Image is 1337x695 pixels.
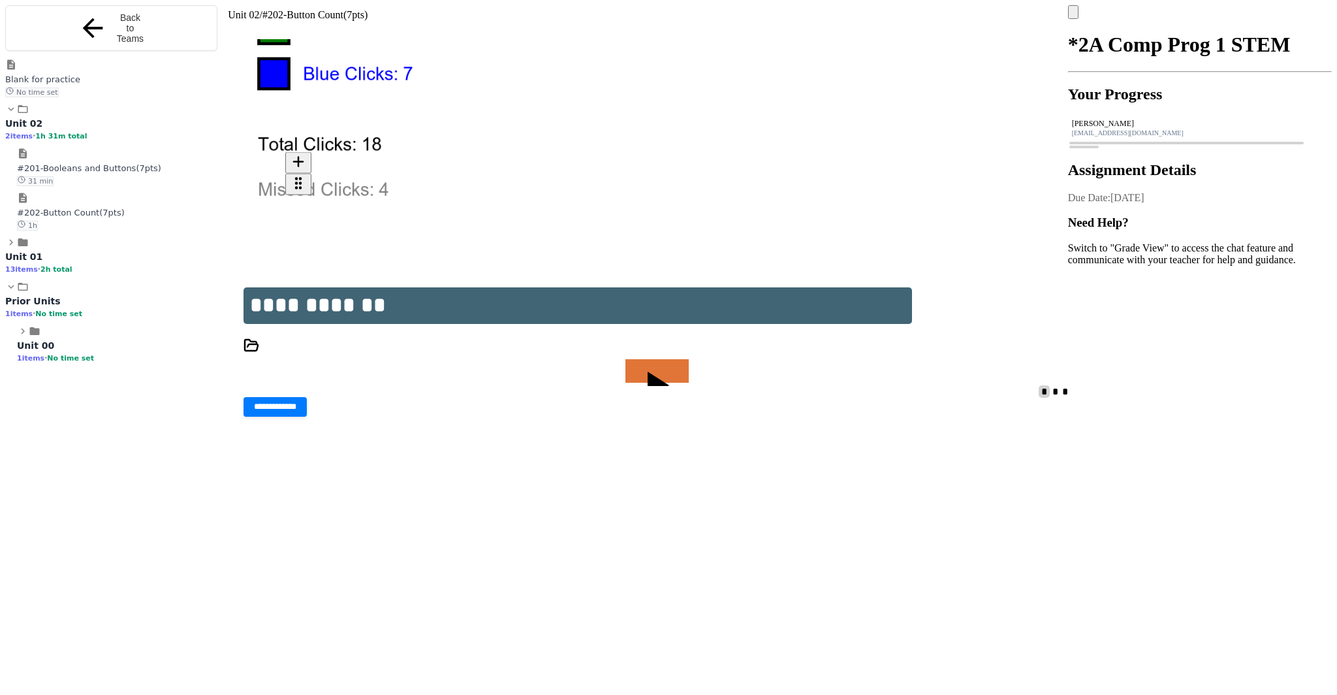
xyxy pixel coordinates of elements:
span: • [44,353,47,363]
span: 2 items [5,132,33,140]
span: [DATE] [1110,192,1144,203]
span: Unit 02 [5,118,42,129]
span: Back to Teams [116,12,146,44]
span: • [33,131,35,140]
span: 31 min [17,176,54,186]
span: No time set [35,310,82,318]
span: 1h [17,221,38,231]
h1: *2A Comp Prog 1 STEM [1068,33,1332,57]
span: #201-Booleans and Buttons(7pts) [17,163,161,173]
h2: Your Progress [1068,86,1332,103]
span: No time set [47,354,94,363]
h2: Assignment Details [1068,161,1332,179]
div: [PERSON_NAME] [1072,119,1328,129]
div: My Account [1068,5,1332,19]
span: 2h total [40,265,72,274]
span: #202-Button Count(7pts) [262,9,368,20]
span: • [33,309,35,318]
span: 13 items [5,265,38,274]
span: / [260,9,262,20]
span: 1h 31m total [35,132,87,140]
span: Prior Units [5,296,61,306]
span: Unit 00 [17,340,54,351]
button: Back to Teams [5,5,217,51]
span: #202-Button Count(7pts) [17,208,125,218]
span: • [38,265,40,274]
span: 1 items [5,310,33,318]
span: Due Date: [1068,192,1110,203]
span: 1 items [17,354,44,363]
span: No time set [5,88,59,97]
h3: Need Help? [1068,216,1332,230]
span: Unit 02 [228,9,259,20]
span: Unit 01 [5,251,42,262]
p: Switch to "Grade View" to access the chat feature and communicate with your teacher for help and ... [1068,242,1332,266]
div: [EMAIL_ADDRESS][DOMAIN_NAME] [1072,129,1328,137]
span: Blank for practice [5,74,80,84]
